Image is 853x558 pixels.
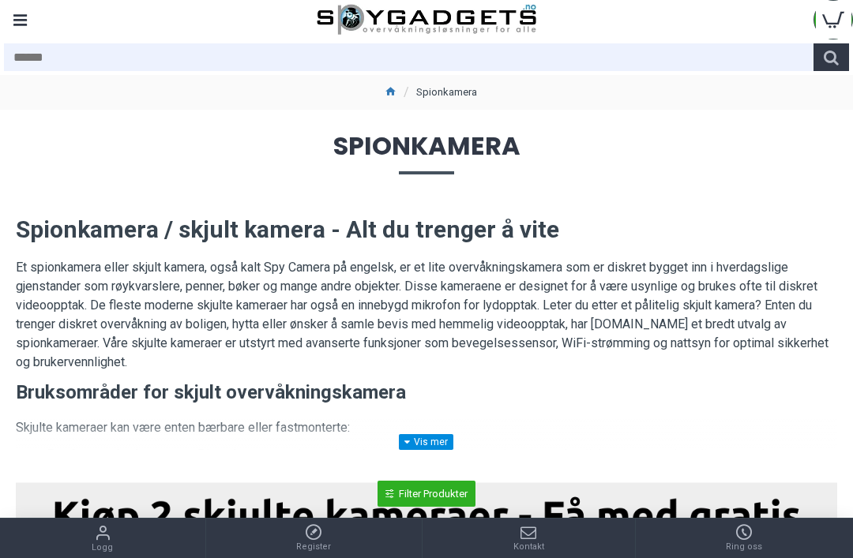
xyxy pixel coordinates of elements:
a: Filter Produkter [378,481,475,507]
h2: Spionkamera / skjult kamera - Alt du trenger å vite [16,213,837,246]
span: Kontakt [513,541,544,554]
span: Spionkamera [16,133,837,174]
span: Logg [92,541,113,555]
img: SpyGadgets.no [317,4,536,36]
p: Skjulte kameraer kan være enten bærbare eller fastmonterte: [16,418,837,437]
strong: Bærbare spionkameraer: [47,447,197,462]
li: Disse kan tas med overalt og brukes til skjult filming i situasjoner der diskresjon er nødvendig ... [47,445,837,483]
p: Et spionkamera eller skjult kamera, også kalt Spy Camera på engelsk, er et lite overvåkningskamer... [16,258,837,372]
a: Register [206,519,423,558]
h3: Bruksområder for skjult overvåkningskamera [16,380,837,406]
span: Register [296,541,331,554]
a: Kontakt [423,519,635,558]
span: Ring oss [726,541,762,554]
